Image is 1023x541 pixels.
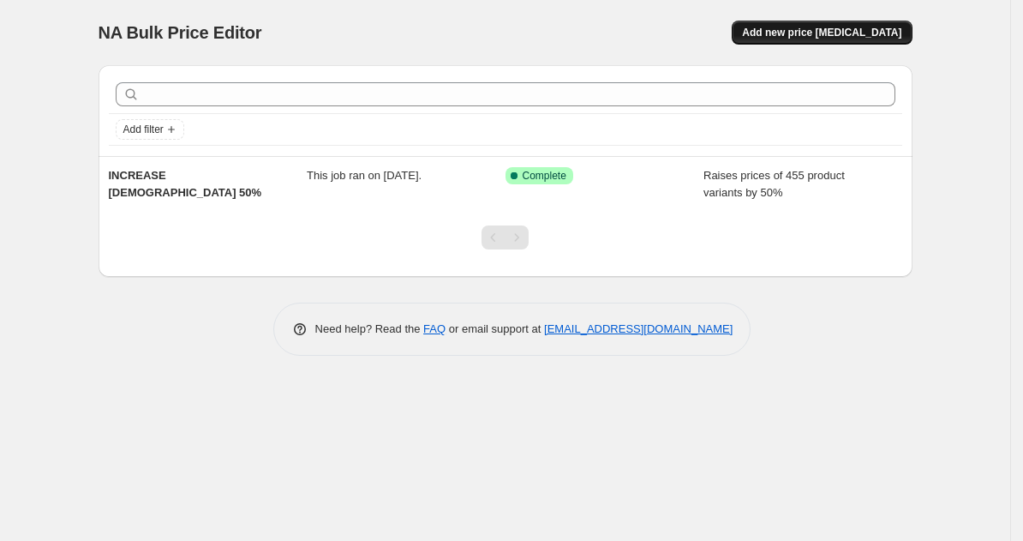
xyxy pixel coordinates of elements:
span: Need help? Read the [315,322,424,335]
a: FAQ [423,322,446,335]
span: Add filter [123,123,164,136]
span: NA Bulk Price Editor [99,23,262,42]
span: Complete [523,169,566,183]
a: [EMAIL_ADDRESS][DOMAIN_NAME] [544,322,733,335]
button: Add filter [116,119,184,140]
button: Add new price [MEDICAL_DATA] [732,21,912,45]
span: Add new price [MEDICAL_DATA] [742,26,901,39]
span: This job ran on [DATE]. [307,169,422,182]
nav: Pagination [482,225,529,249]
span: Raises prices of 455 product variants by 50% [703,169,845,199]
span: INCREASE [DEMOGRAPHIC_DATA] 50% [109,169,262,199]
span: or email support at [446,322,544,335]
